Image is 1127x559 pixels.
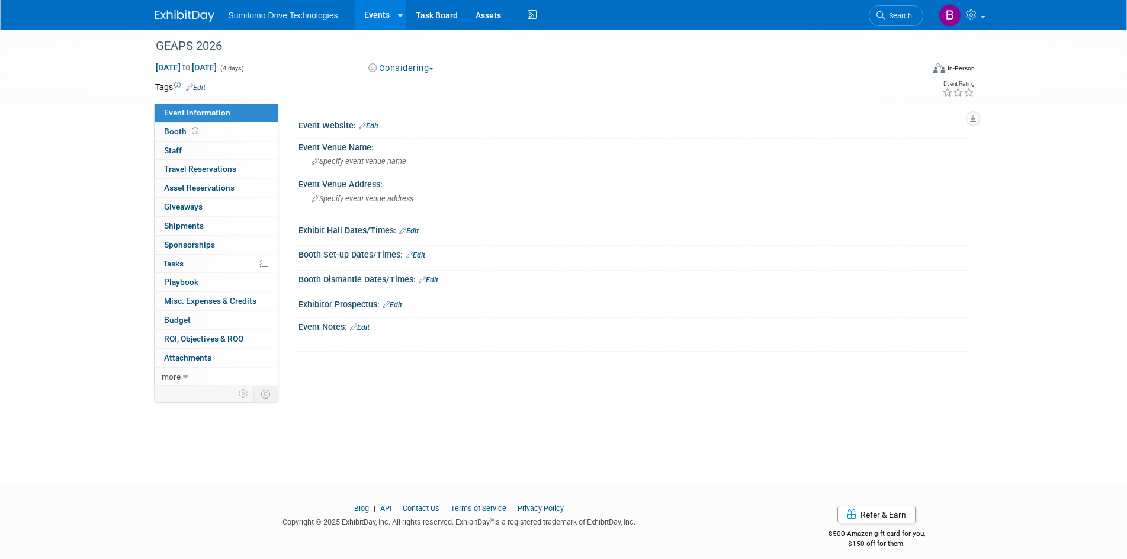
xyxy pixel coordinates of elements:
span: | [371,504,378,513]
button: Considering [364,62,438,75]
span: | [393,504,401,513]
div: $500 Amazon gift card for you, [781,521,972,548]
img: ExhibitDay [155,10,214,22]
img: Brittany Mitchell [939,4,961,27]
span: Playbook [164,277,198,287]
span: Sumitomo Drive Technologies [229,11,338,20]
a: Edit [406,251,425,259]
a: Asset Reservations [155,179,278,197]
div: In-Person [947,64,975,73]
a: Sponsorships [155,236,278,254]
a: Attachments [155,349,278,367]
td: Toggle Event Tabs [253,386,278,401]
a: Edit [186,83,206,92]
span: Giveaways [164,202,203,211]
a: API [380,504,391,513]
span: Shipments [164,221,204,230]
a: Tasks [155,255,278,273]
a: Terms of Service [451,504,506,513]
div: Event Website: [298,117,972,132]
span: Booth [164,127,201,136]
a: Giveaways [155,198,278,216]
div: $150 off for them. [781,539,972,549]
span: ROI, Objectives & ROO [164,334,243,343]
a: Misc. Expenses & Credits [155,292,278,310]
div: Booth Set-up Dates/Times: [298,246,972,261]
a: Edit [383,301,402,309]
a: Edit [350,323,370,332]
div: Exhibitor Prospectus: [298,295,972,311]
div: Copyright © 2025 ExhibitDay, Inc. All rights reserved. ExhibitDay is a registered trademark of Ex... [155,514,764,528]
span: | [508,504,516,513]
div: Exhibit Hall Dates/Times: [298,221,972,237]
span: [DATE] [DATE] [155,62,217,73]
sup: ® [490,517,494,523]
span: Specify event venue name [312,157,406,166]
div: Event Notes: [298,318,972,333]
a: Shipments [155,217,278,235]
span: Event Information [164,108,230,117]
a: Booth [155,123,278,141]
a: more [155,368,278,386]
span: Asset Reservations [164,183,235,192]
a: Edit [419,276,438,284]
div: Event Venue Name: [298,139,972,153]
span: Misc. Expenses & Credits [164,296,256,306]
span: Tasks [163,259,184,268]
span: Travel Reservations [164,164,236,174]
a: Edit [359,122,378,130]
span: Booth not reserved yet [190,127,201,136]
a: Budget [155,311,278,329]
div: Booth Dismantle Dates/Times: [298,271,972,286]
a: Staff [155,142,278,160]
span: Search [885,11,912,20]
a: Blog [354,504,369,513]
span: Staff [164,146,182,155]
img: Format-Inperson.png [933,63,945,73]
a: Travel Reservations [155,160,278,178]
span: to [181,63,192,72]
a: Event Information [155,104,278,122]
div: Event Rating [942,81,974,87]
a: Refer & Earn [837,506,916,523]
span: | [441,504,449,513]
span: Specify event venue address [312,194,413,203]
td: Personalize Event Tab Strip [233,386,254,401]
span: Sponsorships [164,240,215,249]
a: Edit [399,227,419,235]
a: Search [869,5,923,26]
span: (4 days) [219,65,244,72]
a: Privacy Policy [518,504,564,513]
span: Budget [164,315,191,325]
a: ROI, Objectives & ROO [155,330,278,348]
div: Event Format [853,62,975,79]
div: Event Venue Address: [298,175,972,190]
span: Attachments [164,353,211,362]
a: Playbook [155,273,278,291]
a: Contact Us [403,504,439,513]
td: Tags [155,81,206,93]
div: GEAPS 2026 [152,36,906,57]
span: more [162,372,181,381]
